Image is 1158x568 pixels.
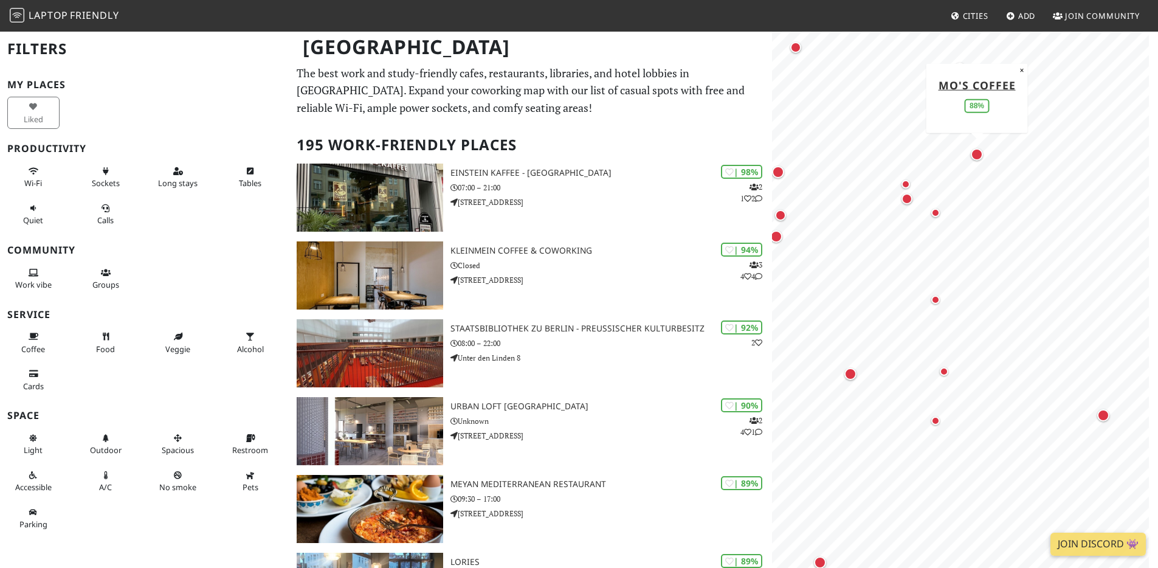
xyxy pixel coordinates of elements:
span: Credit cards [23,381,44,392]
div: | 89% [721,476,762,490]
button: Accessible [7,465,60,497]
p: Unknown [450,415,772,427]
button: A/C [80,465,132,497]
button: Light [7,428,60,460]
h3: Space [7,410,282,421]
button: Veggie [152,327,204,359]
h3: URBAN LOFT [GEOGRAPHIC_DATA] [450,401,772,412]
button: Spacious [152,428,204,460]
span: Power sockets [92,178,120,189]
span: People working [15,279,52,290]
span: Food [96,344,115,355]
button: Long stays [152,161,204,193]
a: KleinMein Coffee & Coworking | 94% 344 KleinMein Coffee & Coworking Closed [STREET_ADDRESS] [289,241,772,310]
h3: Community [7,244,282,256]
p: The best work and study-friendly cafes, restaurants, libraries, and hotel lobbies in [GEOGRAPHIC_... [297,64,765,117]
h3: KleinMein Coffee & Coworking [450,246,772,256]
span: Spacious [162,445,194,455]
a: URBAN LOFT Berlin | 90% 241 URBAN LOFT [GEOGRAPHIC_DATA] Unknown [STREET_ADDRESS] [289,397,772,465]
span: Quiet [23,215,43,226]
div: Map marker [899,191,915,207]
span: Air conditioned [99,482,112,493]
button: Coffee [7,327,60,359]
div: Map marker [968,146,985,163]
h3: Einstein Kaffee - [GEOGRAPHIC_DATA] [450,168,772,178]
button: Outdoor [80,428,132,460]
span: Coffee [21,344,45,355]
a: Cities [946,5,993,27]
h2: Filters [7,30,282,68]
a: Add [1001,5,1041,27]
div: | 92% [721,320,762,334]
p: Unter den Linden 8 [450,352,772,364]
button: Wi-Fi [7,161,60,193]
span: Video/audio calls [97,215,114,226]
p: 2 4 1 [740,415,762,438]
div: | 94% [721,243,762,257]
span: Long stays [158,178,198,189]
span: Laptop [29,9,68,22]
div: | 98% [721,165,762,179]
p: [STREET_ADDRESS] [450,274,772,286]
h1: [GEOGRAPHIC_DATA] [293,30,770,64]
h3: Lories [450,557,772,567]
button: Groups [80,263,132,295]
h3: Staatsbibliothek zu Berlin - Preußischer Kulturbesitz [450,324,772,334]
p: 09:30 – 17:00 [450,493,772,505]
p: [STREET_ADDRESS] [450,430,772,442]
a: Mo's Coffee [939,77,1016,92]
p: 08:00 – 22:00 [450,338,772,349]
span: Join Community [1065,10,1140,21]
a: LaptopFriendly LaptopFriendly [10,5,119,27]
span: Add [1018,10,1036,21]
h3: My Places [7,79,282,91]
h3: Service [7,309,282,320]
div: Map marker [928,206,943,220]
button: Close popup [1016,63,1028,77]
p: [STREET_ADDRESS] [450,508,772,519]
img: KleinMein Coffee & Coworking [297,241,443,310]
span: Alcohol [237,344,264,355]
a: Staatsbibliothek zu Berlin - Preußischer Kulturbesitz | 92% 2 Staatsbibliothek zu Berlin - Preußi... [289,319,772,387]
span: Accessible [15,482,52,493]
img: Meyan Mediterranean Restaurant [297,475,443,543]
span: Group tables [92,279,119,290]
span: Smoke free [159,482,196,493]
div: Map marker [937,364,951,379]
button: Tables [224,161,277,193]
span: Natural light [24,445,43,455]
span: Outdoor area [90,445,122,455]
div: | 89% [721,554,762,568]
button: Work vibe [7,263,60,295]
span: Stable Wi-Fi [24,178,42,189]
div: Map marker [928,414,943,428]
img: URBAN LOFT Berlin [297,397,443,465]
button: Restroom [224,428,277,460]
div: | 90% [721,398,762,412]
h2: 195 Work-Friendly Places [297,126,765,164]
div: Map marker [952,60,968,76]
span: Cities [963,10,988,21]
div: Map marker [768,228,785,245]
div: Map marker [770,164,787,181]
div: Map marker [898,177,913,192]
img: Staatsbibliothek zu Berlin - Preußischer Kulturbesitz [297,319,443,387]
button: Food [80,327,132,359]
p: Closed [450,260,772,271]
a: Meyan Mediterranean Restaurant | 89% Meyan Mediterranean Restaurant 09:30 – 17:00 [STREET_ADDRESS] [289,475,772,543]
button: Cards [7,364,60,396]
img: Einstein Kaffee - Charlottenburg [297,164,443,232]
p: [STREET_ADDRESS] [450,196,772,208]
span: Parking [19,519,47,530]
h3: Productivity [7,143,282,154]
div: 88% [965,99,989,113]
button: Quiet [7,198,60,230]
span: Friendly [70,9,119,22]
a: Einstein Kaffee - Charlottenburg | 98% 212 Einstein Kaffee - [GEOGRAPHIC_DATA] 07:00 – 21:00 [STR... [289,164,772,232]
button: No smoke [152,465,204,497]
button: Sockets [80,161,132,193]
button: Alcohol [224,327,277,359]
div: Map marker [773,207,788,223]
p: 2 1 2 [740,181,762,204]
a: Join Community [1048,5,1145,27]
